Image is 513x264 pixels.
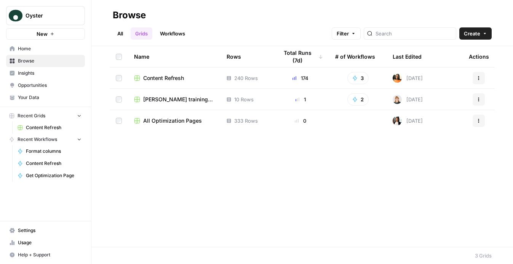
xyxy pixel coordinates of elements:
span: Help + Support [18,251,82,258]
span: Insights [18,70,82,77]
span: Your Data [18,94,82,101]
div: Browse [113,9,146,21]
span: Oyster [26,12,72,19]
span: Browse [18,58,82,64]
span: Usage [18,239,82,246]
a: Format columns [14,145,85,157]
span: Opportunities [18,82,82,89]
button: Recent Grids [6,110,85,122]
span: Get Optimization Page [26,172,82,179]
a: Usage [6,237,85,249]
a: Content Refresh [14,157,85,170]
span: Recent Grids [18,112,45,119]
span: Home [18,45,82,52]
button: 2 [347,93,369,106]
button: Recent Workflows [6,134,85,145]
div: [DATE] [393,116,423,125]
span: Content Refresh [26,124,82,131]
button: Filter [332,27,361,40]
div: Total Runs (7d) [278,46,323,67]
span: [PERSON_NAME] training test Grid [143,96,214,103]
a: Settings [6,224,85,237]
a: Content Refresh [134,74,214,82]
span: New [37,30,48,38]
button: New [6,28,85,40]
button: 3 [347,72,369,84]
div: # of Workflows [335,46,375,67]
div: [DATE] [393,74,423,83]
a: Home [6,43,85,55]
img: jq2720gl3iwk1wagd6g8sgpyhqjw [393,95,402,104]
span: Content Refresh [26,160,82,167]
div: Last Edited [393,46,422,67]
div: [DATE] [393,95,423,104]
div: 3 Grids [475,252,492,259]
a: Insights [6,67,85,79]
a: Browse [6,55,85,67]
button: Create [459,27,492,40]
img: c5m8ufqu2c32ns1k1u8ztgpximwo [393,74,402,83]
div: 174 [278,74,323,82]
span: 240 Rows [234,74,258,82]
div: Actions [469,46,489,67]
button: Workspace: Oyster [6,6,85,25]
button: Help + Support [6,249,85,261]
a: All Optimization Pages [134,117,214,125]
div: Name [134,46,214,67]
span: 10 Rows [234,96,254,103]
span: Content Refresh [143,74,184,82]
div: 1 [278,96,323,103]
span: 333 Rows [234,117,258,125]
a: Get Optimization Page [14,170,85,182]
a: Content Refresh [14,122,85,134]
a: All [113,27,128,40]
input: Search [376,30,453,37]
a: Grids [131,27,152,40]
span: Settings [18,227,82,234]
span: Create [464,30,480,37]
span: Format columns [26,148,82,155]
a: Opportunities [6,79,85,91]
a: Your Data [6,91,85,104]
img: Oyster Logo [9,9,22,22]
span: Recent Workflows [18,136,57,143]
div: 0 [278,117,323,125]
a: Workflows [155,27,190,40]
span: Filter [337,30,349,37]
img: xqjo96fmx1yk2e67jao8cdkou4un [393,116,402,125]
a: [PERSON_NAME] training test Grid [134,96,214,103]
div: Rows [227,46,241,67]
span: All Optimization Pages [143,117,202,125]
